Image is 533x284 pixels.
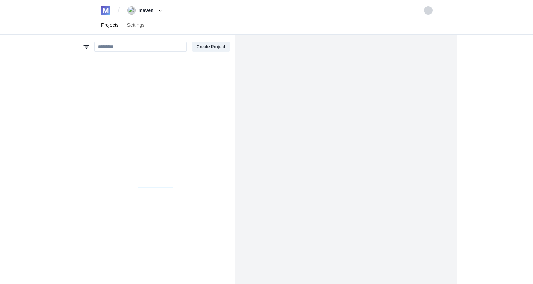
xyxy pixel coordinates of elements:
a: Settings [123,16,149,34]
img: logo [101,6,110,15]
span: / [118,5,120,16]
button: Create Project [192,42,230,52]
a: Projects [97,16,123,34]
button: maven [125,5,167,16]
